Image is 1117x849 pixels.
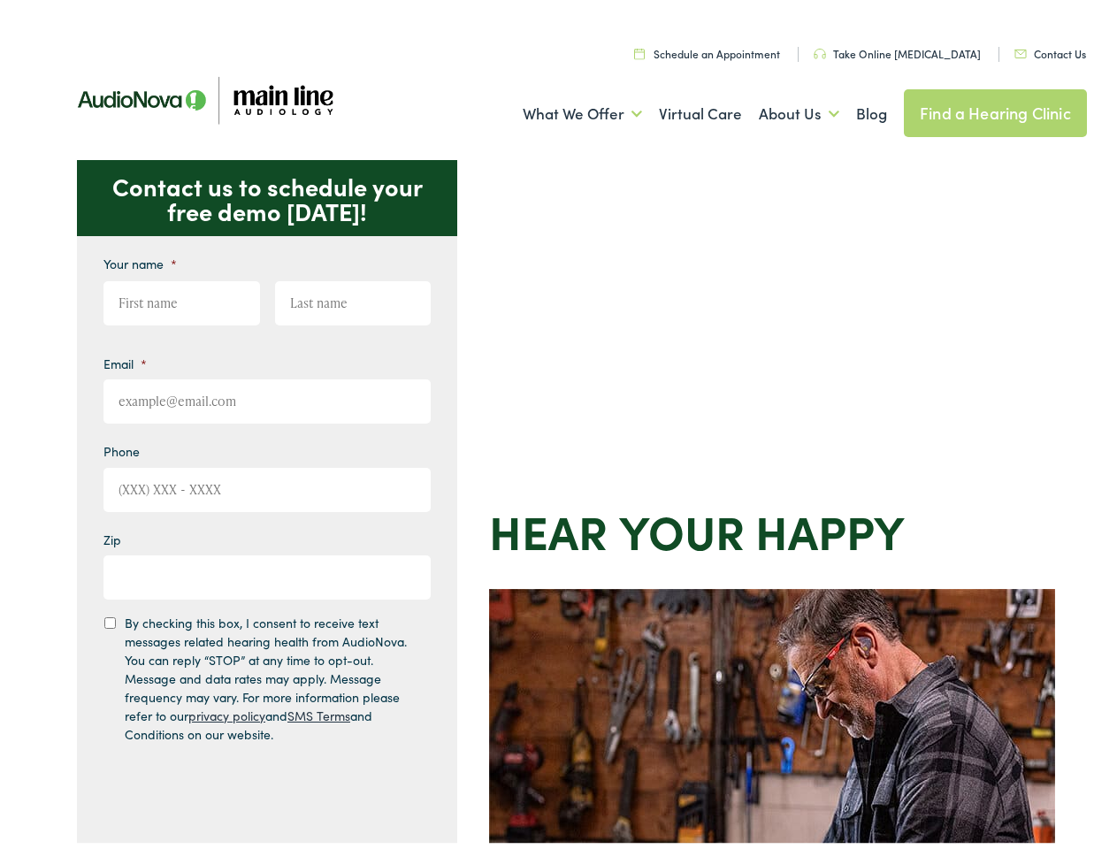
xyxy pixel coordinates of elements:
a: SMS Terms [287,701,350,719]
input: example@email.com [103,374,431,418]
label: Phone [103,438,140,454]
a: Take Online [MEDICAL_DATA] [814,41,981,56]
a: Schedule an Appointment [634,41,780,56]
a: About Us [759,76,839,141]
label: Email [103,350,147,366]
a: What We Offer [523,76,642,141]
img: utility icon [1014,44,1027,53]
label: Zip [103,526,121,542]
input: Last name [275,276,432,320]
a: Blog [856,76,887,141]
a: privacy policy [188,701,265,719]
img: utility icon [814,43,826,54]
input: First name [103,276,260,320]
img: utility icon [634,42,645,54]
input: (XXX) XXX - XXXX [103,463,431,507]
label: By checking this box, I consent to receive text messages related hearing health from AudioNova. Y... [125,608,415,738]
a: Find a Hearing Clinic [904,84,1087,132]
a: Virtual Care [659,76,742,141]
strong: Hear [489,493,608,557]
strong: your Happy [619,493,905,557]
a: Contact Us [1014,41,1086,56]
label: Your name [103,250,177,266]
p: Contact us to schedule your free demo [DATE]! [77,155,457,231]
